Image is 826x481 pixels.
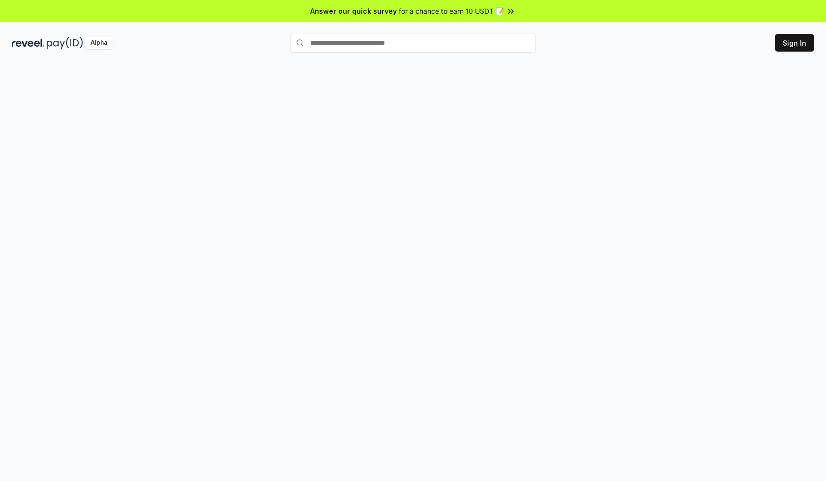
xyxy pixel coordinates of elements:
[310,6,397,16] span: Answer our quick survey
[12,37,45,49] img: reveel_dark
[85,37,113,49] div: Alpha
[399,6,504,16] span: for a chance to earn 10 USDT 📝
[47,37,83,49] img: pay_id
[775,34,814,52] button: Sign In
